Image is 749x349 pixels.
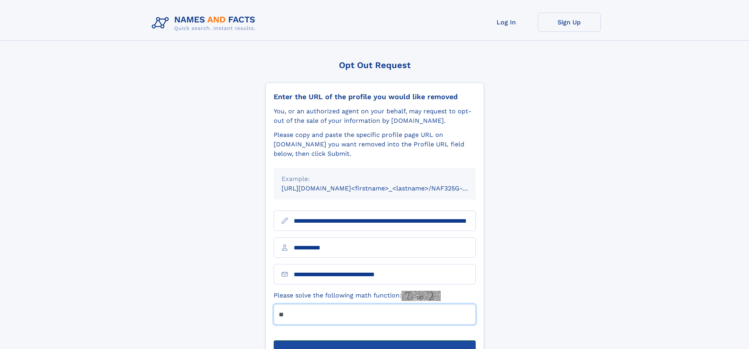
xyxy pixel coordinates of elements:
[274,107,476,126] div: You, or an authorized agent on your behalf, may request to opt-out of the sale of your informatio...
[265,60,484,70] div: Opt Out Request
[274,291,441,301] label: Please solve the following math function:
[538,13,601,32] a: Sign Up
[274,92,476,101] div: Enter the URL of the profile you would like removed
[274,130,476,159] div: Please copy and paste the specific profile page URL on [DOMAIN_NAME] you want removed into the Pr...
[475,13,538,32] a: Log In
[282,174,468,184] div: Example:
[149,13,262,34] img: Logo Names and Facts
[282,185,491,192] small: [URL][DOMAIN_NAME]<firstname>_<lastname>/NAF325G-xxxxxxxx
